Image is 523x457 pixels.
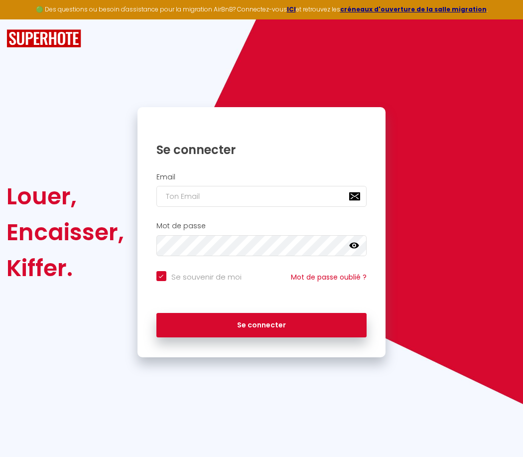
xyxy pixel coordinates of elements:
div: Encaisser, [6,214,124,250]
a: créneaux d'ouverture de la salle migration [340,5,487,13]
a: Mot de passe oublié ? [291,272,367,282]
h1: Se connecter [156,142,367,157]
img: SuperHote logo [6,29,81,48]
h2: Mot de passe [156,222,367,230]
div: Louer, [6,178,124,214]
div: Kiffer. [6,250,124,286]
input: Ton Email [156,186,367,207]
h2: Email [156,173,367,181]
button: Se connecter [156,313,367,338]
a: ICI [287,5,296,13]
